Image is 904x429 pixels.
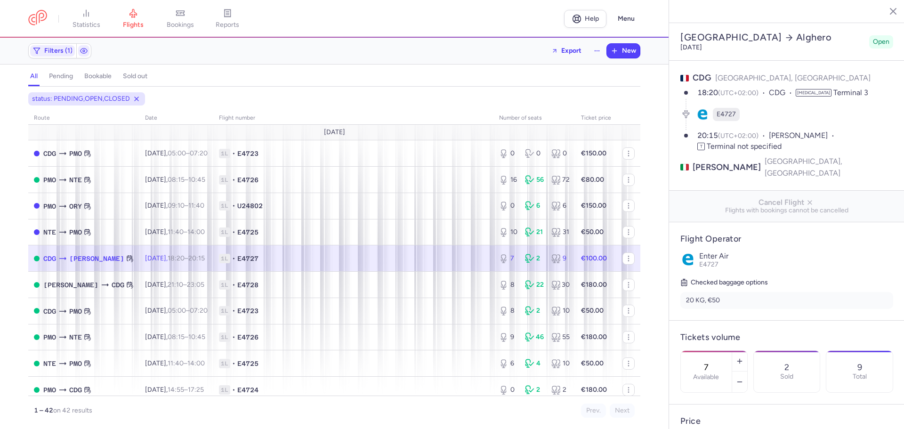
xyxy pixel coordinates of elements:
h4: sold out [123,72,147,81]
span: PMO [43,201,56,211]
h4: Tickets volume [680,332,893,343]
span: 1L [219,254,230,263]
span: CDG [112,280,124,290]
h4: Flight Operator [680,234,893,244]
th: number of seats [493,111,575,125]
span: 1L [219,359,230,368]
span: • [232,254,235,263]
span: Cancel Flight [677,198,897,207]
div: 2 [551,385,570,395]
div: 16 [499,175,517,185]
span: – [168,202,204,210]
div: 2 [525,254,543,263]
span: NTE [43,227,56,237]
span: CDG [43,253,56,264]
time: 20:15 [188,254,205,262]
span: • [232,332,235,342]
p: 2 [784,363,789,372]
strong: €50.00 [581,307,604,315]
span: Open [873,37,889,47]
span: E4725 [237,359,258,368]
span: – [168,254,205,262]
span: CDG [43,306,56,316]
span: – [168,333,205,341]
button: Filters (1) [29,44,76,58]
div: 9 [551,254,570,263]
span: OPEN [34,282,40,288]
span: status: PENDING,OPEN,CLOSED [32,94,130,104]
time: 08:15 [168,333,185,341]
span: CDG [769,88,796,98]
span: PMO [69,148,82,159]
button: Next [610,404,635,418]
div: 0 [499,149,517,158]
div: 7 [499,254,517,263]
a: CitizenPlane red outlined logo [28,10,47,27]
span: [DATE] [324,129,345,136]
span: T [697,143,705,150]
div: 6 [551,201,570,210]
time: 07:20 [190,149,208,157]
span: Help [585,15,599,22]
span: E4726 [237,332,258,342]
li: 20 KG, €50 [680,292,893,309]
h4: bookable [84,72,112,81]
time: 10:45 [188,176,205,184]
span: [DATE], [145,228,205,236]
p: 9 [857,363,862,372]
span: Terminal not specified [707,142,782,151]
span: (UTC+02:00) [718,89,759,97]
span: U24802 [237,201,263,210]
a: flights [110,8,157,29]
span: • [232,175,235,185]
span: 1L [219,332,230,342]
span: NTE [69,175,82,185]
th: Flight number [213,111,493,125]
span: [MEDICAL_DATA] [796,89,831,97]
span: – [168,281,204,289]
span: [DATE], [145,281,204,289]
a: Help [564,10,606,28]
div: 4 [525,359,543,368]
span: • [232,201,235,210]
span: (UTC+02:00) [718,132,759,140]
span: [DATE], [145,359,205,367]
h4: Price [680,416,893,427]
time: 18:20 [168,254,185,262]
time: 21:10 [168,281,183,289]
strong: €180.00 [581,386,607,394]
time: 17:25 [188,386,204,394]
span: on 42 results [53,406,92,414]
time: 14:00 [187,359,205,367]
div: 10 [551,306,570,316]
span: 1L [219,149,230,158]
span: statistics [73,21,100,29]
div: 0 [551,149,570,158]
span: CDG [43,148,56,159]
time: 11:40 [168,359,184,367]
span: bookings [167,21,194,29]
div: 55 [551,332,570,342]
span: 1L [219,175,230,185]
time: 20:15 [697,131,718,140]
div: 72 [551,175,570,185]
span: Terminal 3 [833,88,868,97]
span: PMO [43,385,56,395]
span: New [622,47,636,55]
span: ORY [69,201,82,211]
strong: €50.00 [581,228,604,236]
span: [DATE], [145,333,205,341]
time: 10:45 [188,333,205,341]
time: 08:15 [168,176,185,184]
div: 0 [499,201,517,210]
span: – [168,386,204,394]
span: • [232,227,235,237]
span: PMO [43,332,56,342]
div: 8 [499,280,517,290]
time: 11:40 [188,202,204,210]
span: NTE [43,358,56,369]
a: statistics [63,8,110,29]
p: Total [853,373,867,380]
span: PMO [69,358,82,369]
span: [PERSON_NAME] [693,162,761,173]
